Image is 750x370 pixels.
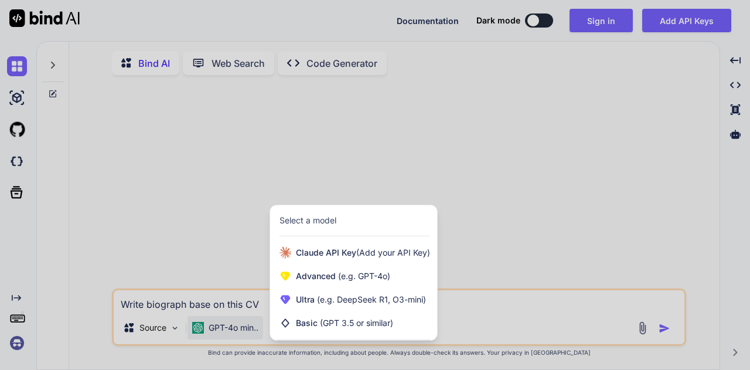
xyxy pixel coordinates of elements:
span: (GPT 3.5 or similar) [320,318,393,328]
span: Claude API Key [296,247,430,259]
span: Ultra [296,294,426,305]
span: (e.g. DeepSeek R1, O3-mini) [315,294,426,304]
span: Advanced [296,270,390,282]
span: Basic [296,317,393,329]
span: (Add your API Key) [356,247,430,257]
div: Select a model [279,215,336,226]
span: (e.g. GPT-4o) [336,271,390,281]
